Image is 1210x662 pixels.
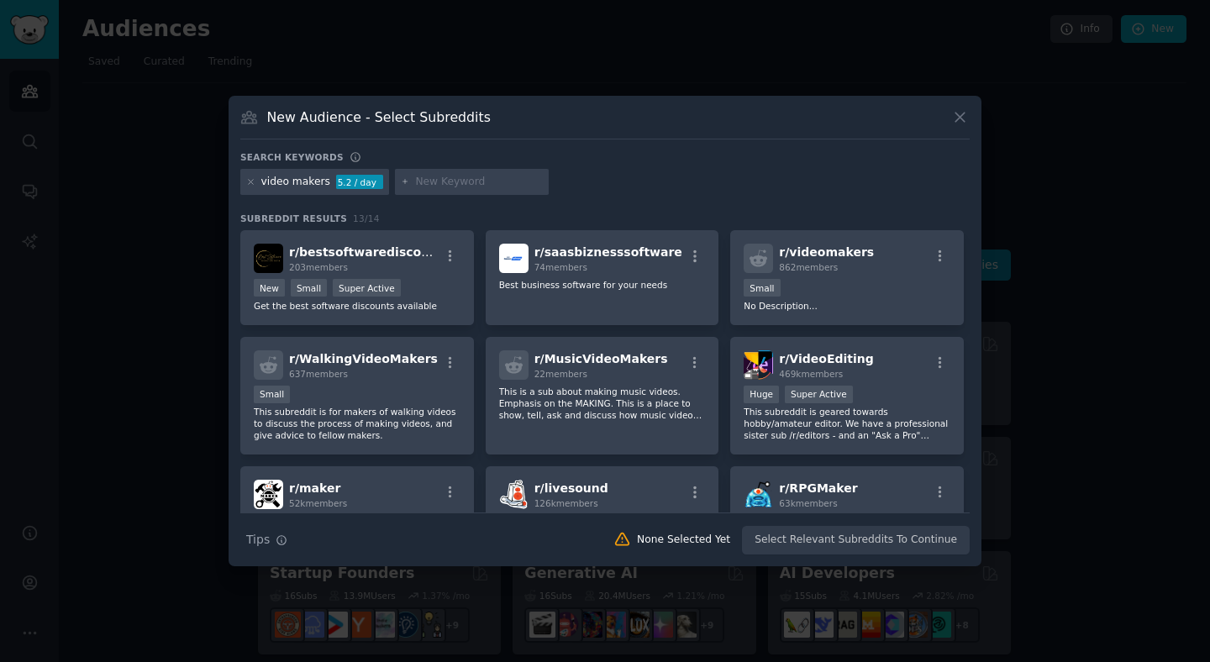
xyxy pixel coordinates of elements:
[499,480,529,509] img: livesound
[289,369,348,379] span: 637 members
[779,352,873,365] span: r/ VideoEditing
[744,480,773,509] img: RPGMaker
[289,498,347,508] span: 52k members
[534,498,598,508] span: 126k members
[499,244,529,273] img: saasbiznesssoftware
[254,279,285,297] div: New
[779,245,874,259] span: r/ videomakers
[289,245,450,259] span: r/ bestsoftwarediscounts
[240,151,344,163] h3: Search keywords
[254,480,283,509] img: maker
[744,386,779,403] div: Huge
[415,175,543,190] input: New Keyword
[534,369,587,379] span: 22 members
[246,531,270,549] span: Tips
[291,279,327,297] div: Small
[353,213,380,223] span: 13 / 14
[289,262,348,272] span: 203 members
[779,369,843,379] span: 469k members
[336,175,383,190] div: 5.2 / day
[534,352,668,365] span: r/ MusicVideoMakers
[254,244,283,273] img: bestsoftwarediscounts
[779,481,857,495] span: r/ RPGMaker
[267,108,491,126] h3: New Audience - Select Subreddits
[289,352,438,365] span: r/ WalkingVideoMakers
[534,245,682,259] span: r/ saasbiznesssoftware
[744,406,950,441] p: This subreddit is geared towards hobby/amateur editor. We have a professional sister sub /r/edito...
[333,279,401,297] div: Super Active
[254,300,460,312] p: Get the best software discounts available
[637,533,730,548] div: None Selected Yet
[785,386,853,403] div: Super Active
[779,262,838,272] span: 862 members
[744,350,773,380] img: VideoEditing
[534,262,587,272] span: 74 members
[534,481,608,495] span: r/ livesound
[499,279,706,291] p: Best business software for your needs
[240,213,347,224] span: Subreddit Results
[261,175,330,190] div: video makers
[240,525,293,554] button: Tips
[289,481,340,495] span: r/ maker
[254,406,460,441] p: This subreddit is for makers of walking videos to discuss the process of making videos, and give ...
[254,386,290,403] div: Small
[744,279,780,297] div: Small
[779,498,837,508] span: 63k members
[499,386,706,421] p: This is a sub about making music videos. Emphasis on the MAKING. This is a place to show, tell, a...
[744,300,950,312] p: No Description...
